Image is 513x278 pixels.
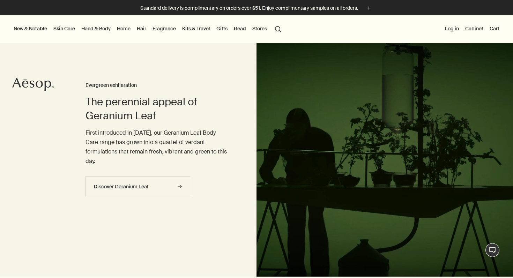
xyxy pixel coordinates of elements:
a: Skin Care [52,24,76,33]
nav: primary [12,15,284,43]
a: Fragrance [151,24,177,33]
button: Cart [488,24,501,33]
a: Kits & Travel [181,24,211,33]
button: Open search [272,22,284,35]
nav: supplementary [444,15,501,43]
p: Standard delivery is complimentary on orders over $51. Enjoy complimentary samples on all orders. [140,5,358,12]
a: Discover Geranium Leaf [85,176,190,197]
h3: Evergreen exhilaration [85,81,229,90]
a: Aesop [12,77,54,93]
a: Hair [135,24,148,33]
a: Read [232,24,247,33]
a: Home [116,24,132,33]
button: New & Notable [12,24,49,33]
button: Log in [444,24,460,33]
h2: The perennial appeal of Geranium Leaf [85,95,229,123]
p: First introduced in [DATE], our Geranium Leaf Body Care range has grown into a quartet of verdant... [85,128,229,166]
svg: Aesop [12,77,54,91]
a: Gifts [215,24,229,33]
button: Standard delivery is complimentary on orders over $51. Enjoy complimentary samples on all orders. [140,4,373,12]
button: Stores [251,24,268,33]
button: Live Assistance [485,243,499,257]
a: Cabinet [464,24,485,33]
a: Hand & Body [80,24,112,33]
